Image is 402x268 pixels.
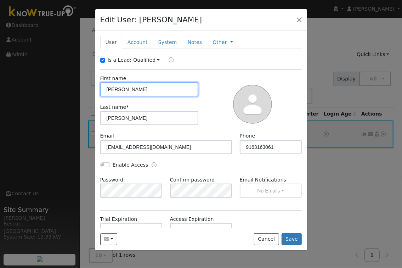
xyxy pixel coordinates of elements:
label: Phone [240,132,255,140]
label: Last name [100,104,129,111]
button: parkercwilbourn@yahoo.com [100,233,118,245]
label: Trial Expiration [100,216,137,223]
label: Is a Lead: [108,56,132,64]
label: Password [100,176,124,184]
a: User [100,36,122,49]
a: Other [213,39,227,46]
label: First name [100,75,126,82]
a: System [153,36,182,49]
span: Required [126,104,129,110]
label: Confirm password [170,176,215,184]
a: Notes [182,36,207,49]
label: Email Notifications [240,176,302,184]
label: Email [100,132,114,140]
label: Access Expiration [170,216,214,223]
h4: Edit User: [PERSON_NAME] [100,14,202,26]
a: Lead [163,56,174,65]
a: Enable Access [152,161,157,169]
a: Account [122,36,153,49]
input: Is a Lead: [100,58,105,63]
a: Qualified [133,57,160,63]
button: Save [282,233,302,245]
button: Cancel [254,233,279,245]
label: Enable Access [113,161,148,169]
